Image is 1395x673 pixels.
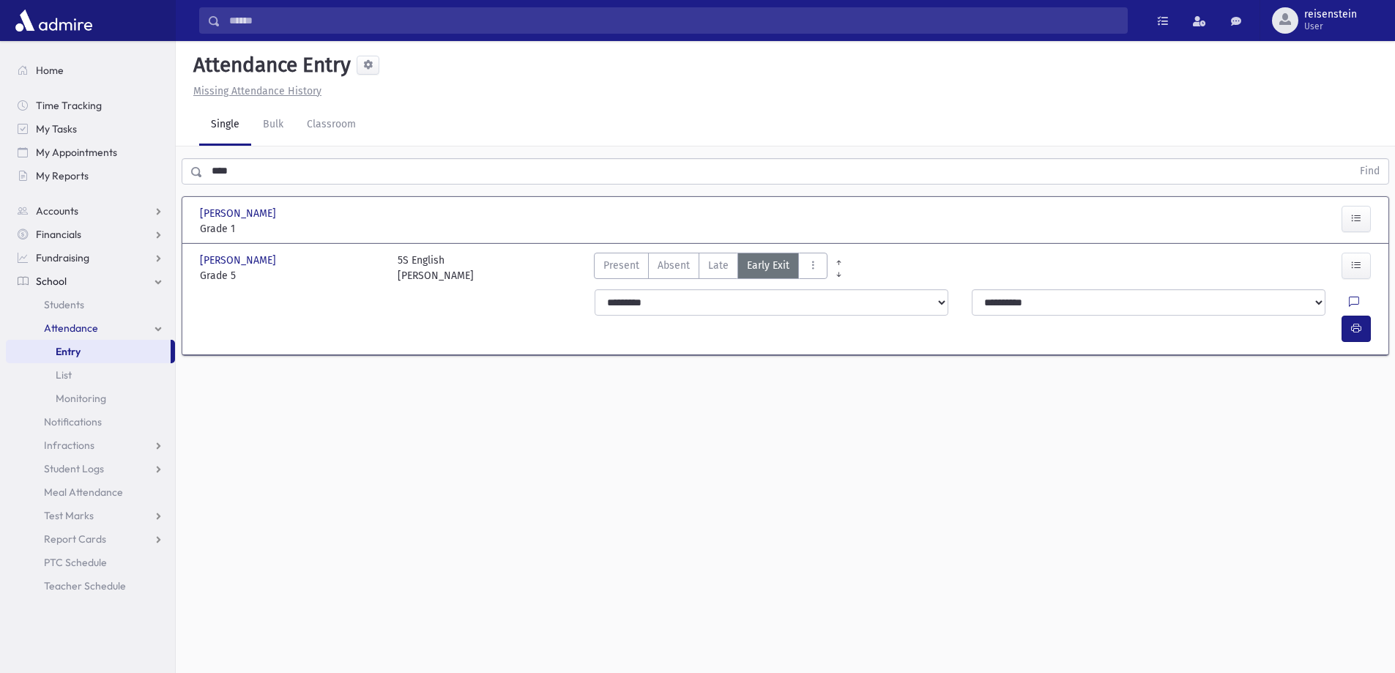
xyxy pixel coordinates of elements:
[36,204,78,217] span: Accounts
[200,206,279,221] span: [PERSON_NAME]
[187,85,321,97] a: Missing Attendance History
[193,85,321,97] u: Missing Attendance History
[295,105,368,146] a: Classroom
[6,457,175,480] a: Student Logs
[1351,159,1388,184] button: Find
[44,579,126,592] span: Teacher Schedule
[6,94,175,117] a: Time Tracking
[187,53,351,78] h5: Attendance Entry
[6,141,175,164] a: My Appointments
[6,246,175,269] a: Fundraising
[44,321,98,335] span: Attendance
[6,574,175,598] a: Teacher Schedule
[1304,21,1357,32] span: User
[6,504,175,527] a: Test Marks
[6,164,175,187] a: My Reports
[12,6,96,35] img: AdmirePro
[6,434,175,457] a: Infractions
[44,439,94,452] span: Infractions
[44,486,123,499] span: Meal Attendance
[6,340,171,363] a: Entry
[44,509,94,522] span: Test Marks
[251,105,295,146] a: Bulk
[6,59,175,82] a: Home
[658,258,690,273] span: Absent
[200,268,383,283] span: Grade 5
[56,368,72,382] span: List
[36,228,81,241] span: Financials
[56,345,81,358] span: Entry
[56,392,106,405] span: Monitoring
[36,146,117,159] span: My Appointments
[36,99,102,112] span: Time Tracking
[36,122,77,135] span: My Tasks
[6,117,175,141] a: My Tasks
[603,258,639,273] span: Present
[398,253,474,283] div: 5S English [PERSON_NAME]
[200,253,279,268] span: [PERSON_NAME]
[1304,9,1357,21] span: reisenstein
[44,462,104,475] span: Student Logs
[36,64,64,77] span: Home
[36,275,67,288] span: School
[6,199,175,223] a: Accounts
[6,410,175,434] a: Notifications
[44,532,106,546] span: Report Cards
[36,251,89,264] span: Fundraising
[199,105,251,146] a: Single
[6,269,175,293] a: School
[44,298,84,311] span: Students
[6,387,175,410] a: Monitoring
[6,480,175,504] a: Meal Attendance
[6,316,175,340] a: Attendance
[44,415,102,428] span: Notifications
[747,258,789,273] span: Early Exit
[708,258,729,273] span: Late
[6,527,175,551] a: Report Cards
[44,556,107,569] span: PTC Schedule
[36,169,89,182] span: My Reports
[6,551,175,574] a: PTC Schedule
[6,363,175,387] a: List
[6,293,175,316] a: Students
[220,7,1127,34] input: Search
[200,221,383,237] span: Grade 1
[594,253,827,283] div: AttTypes
[6,223,175,246] a: Financials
